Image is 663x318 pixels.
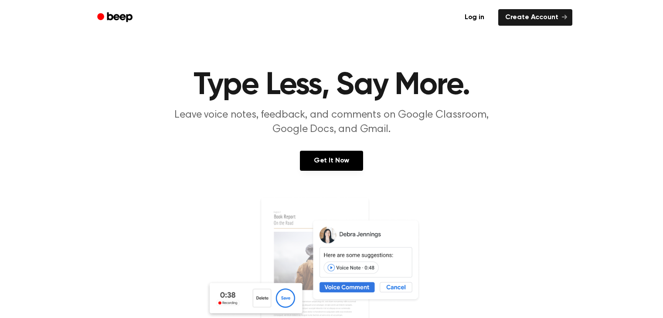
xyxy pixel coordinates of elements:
[91,9,140,26] a: Beep
[456,7,493,27] a: Log in
[164,108,499,137] p: Leave voice notes, feedback, and comments on Google Classroom, Google Docs, and Gmail.
[498,9,572,26] a: Create Account
[109,70,555,101] h1: Type Less, Say More.
[300,151,363,171] a: Get It Now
